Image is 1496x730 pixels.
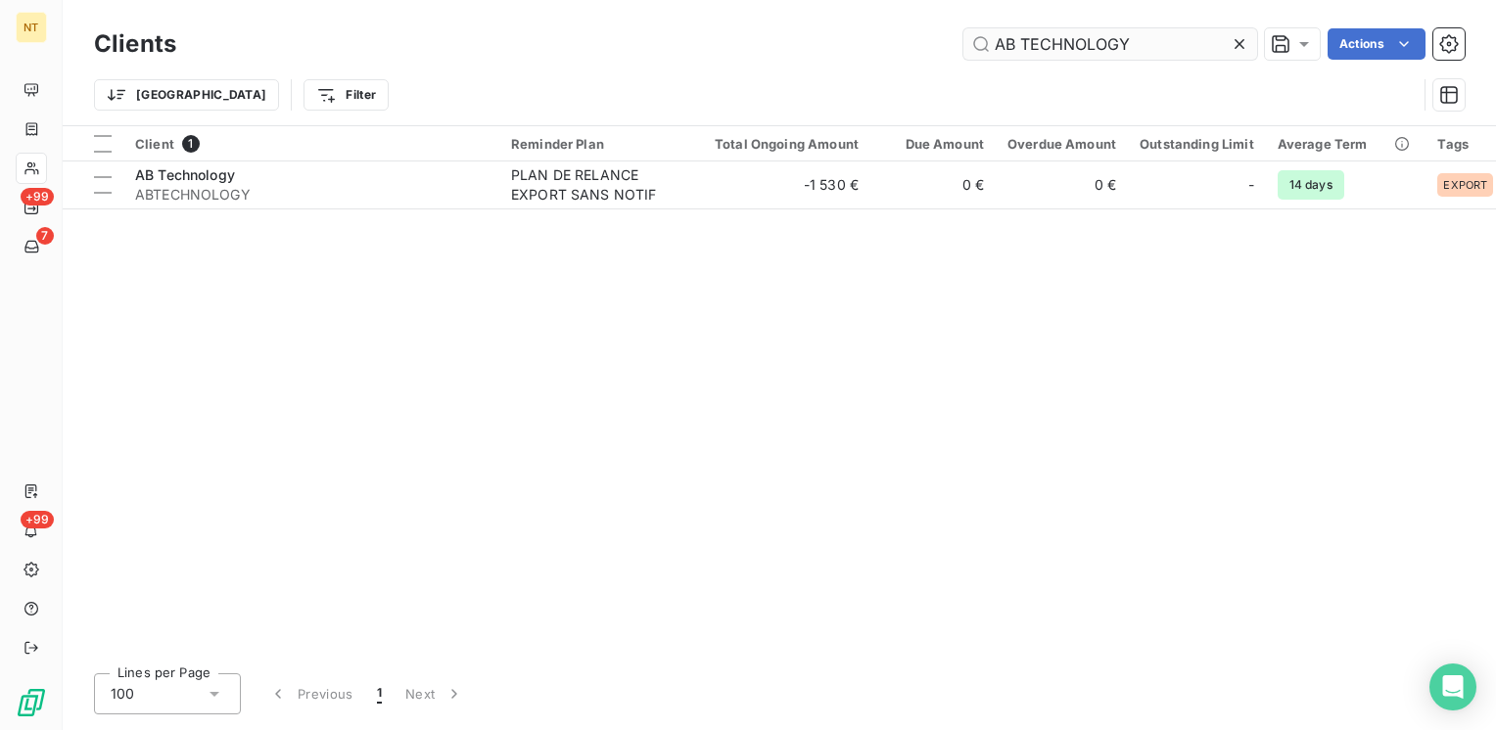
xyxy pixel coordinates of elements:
span: +99 [21,511,54,528]
div: Total Ongoing Amount [715,136,859,152]
button: [GEOGRAPHIC_DATA] [94,79,279,111]
div: Average Term [1278,136,1415,152]
button: Next [394,673,476,714]
div: Due Amount [882,136,984,152]
button: Previous [257,673,365,714]
img: Logo LeanPay [16,687,47,718]
span: 14 days [1278,170,1344,200]
span: 100 [111,684,134,704]
span: +99 [21,188,54,205]
span: Client [135,136,174,152]
div: Outstanding Limit [1140,136,1254,152]
div: Open Intercom Messenger [1429,663,1476,710]
div: Overdue Amount [1007,136,1116,152]
td: 0 € [870,161,996,208]
span: AB Technology [135,166,235,183]
span: ABTECHNOLOGY [135,185,488,205]
button: Filter [304,79,389,111]
h3: Clients [94,26,176,62]
span: 7 [36,227,54,245]
span: 1 [182,135,200,153]
div: NT [16,12,47,43]
button: Actions [1328,28,1426,60]
input: Search [963,28,1257,60]
div: PLAN DE RELANCE EXPORT SANS NOTIF [511,165,691,205]
div: Tags [1437,136,1493,152]
span: - [1248,175,1254,195]
span: 1 [377,684,382,704]
td: 0 € [996,161,1128,208]
td: -1 530 € [703,161,870,208]
span: EXPORT [1443,179,1487,191]
div: Reminder Plan [511,136,691,152]
button: 1 [365,673,394,714]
